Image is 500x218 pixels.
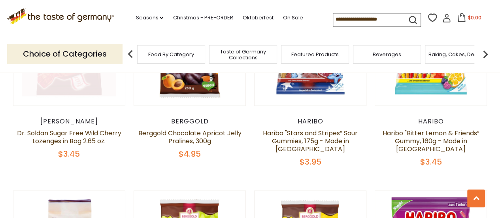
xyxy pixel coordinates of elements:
[254,117,367,125] div: Haribo
[7,44,123,64] p: Choice of Categories
[375,117,487,125] div: Haribo
[123,46,138,62] img: previous arrow
[136,13,163,22] a: Seasons
[134,117,246,125] div: Berggold
[468,14,481,21] span: $0.00
[138,128,241,145] a: Berggold Chocolate Apricot Jelly Pralines, 300g
[428,51,490,57] a: Baking, Cakes, Desserts
[13,117,126,125] div: [PERSON_NAME]
[383,128,479,153] a: Haribo "Bitter Lemon & Friends” Gummy, 160g - Made in [GEOGRAPHIC_DATA]
[211,49,275,61] a: Taste of Germany Collections
[291,51,339,57] a: Featured Products
[263,128,358,153] a: Haribo "Stars and Stripes” Sour Gummies, 175g - Made in [GEOGRAPHIC_DATA]
[58,148,80,159] span: $3.45
[17,128,121,145] a: Dr. Soldan Sugar Free Wild Cherry Lozenges in Bag 2.65 oz.
[179,148,201,159] span: $4.95
[173,13,233,22] a: Christmas - PRE-ORDER
[300,156,321,167] span: $3.95
[477,46,493,62] img: next arrow
[420,156,442,167] span: $3.45
[453,13,486,25] button: $0.00
[283,13,303,22] a: On Sale
[148,51,194,57] a: Food By Category
[242,13,273,22] a: Oktoberfest
[373,51,401,57] a: Beverages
